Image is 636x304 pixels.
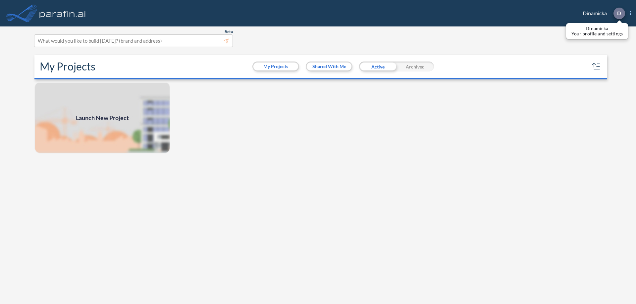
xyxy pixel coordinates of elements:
[573,8,631,19] div: Dinamicka
[40,60,95,73] h2: My Projects
[38,7,87,20] img: logo
[253,63,298,70] button: My Projects
[571,26,623,31] p: Dinamicka
[397,62,434,71] div: Archived
[225,29,233,34] span: Beta
[359,62,397,71] div: Active
[591,61,602,72] button: sort
[76,113,129,122] span: Launch New Project
[34,82,170,153] img: add
[34,82,170,153] a: Launch New Project
[571,31,623,36] p: Your profile and settings
[307,63,351,70] button: Shared With Me
[617,10,621,16] p: D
